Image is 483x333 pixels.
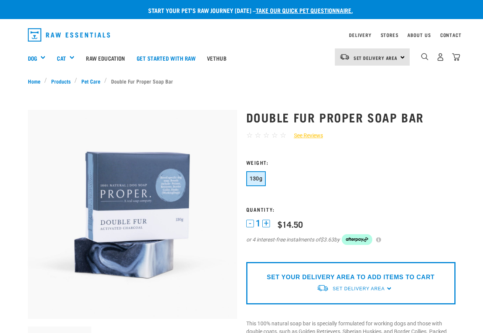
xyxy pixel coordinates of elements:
[246,171,266,186] button: 130g
[452,53,460,61] img: home-icon@2x.png
[256,8,353,12] a: take our quick pet questionnaire.
[201,43,232,73] a: Vethub
[47,77,74,85] a: Products
[77,77,104,85] a: Pet Care
[267,273,435,282] p: SET YOUR DELIVERY AREA TO ADD ITEMS TO CART
[333,286,384,291] span: Set Delivery Area
[80,43,131,73] a: Raw Education
[342,234,372,245] img: Afterpay
[131,43,201,73] a: Get started with Raw
[262,220,270,227] button: +
[57,54,66,63] a: Cat
[440,34,462,36] a: Contact
[354,56,398,59] span: Set Delivery Area
[28,28,110,42] img: Raw Essentials Logo
[246,159,456,165] h3: Weight:
[246,220,254,227] button: -
[28,77,45,85] a: Home
[246,234,456,245] div: or 4 interest-free instalments of by
[286,132,323,140] a: See Reviews
[256,219,260,227] span: 1
[22,25,462,45] nav: dropdown navigation
[407,34,431,36] a: About Us
[278,219,303,229] div: $14.50
[271,131,278,140] span: ☆
[246,110,456,124] h1: Double Fur Proper Soap Bar
[28,77,456,85] nav: breadcrumbs
[381,34,399,36] a: Stores
[339,53,350,60] img: van-moving.png
[28,54,37,63] a: Dog
[246,206,456,212] h3: Quantity:
[28,110,237,319] img: Double fur soap
[317,284,329,292] img: van-moving.png
[436,53,444,61] img: user.png
[421,53,428,60] img: home-icon-1@2x.png
[246,131,253,140] span: ☆
[280,131,286,140] span: ☆
[320,236,334,244] span: $3.63
[255,131,261,140] span: ☆
[263,131,270,140] span: ☆
[349,34,371,36] a: Delivery
[250,175,263,182] span: 130g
